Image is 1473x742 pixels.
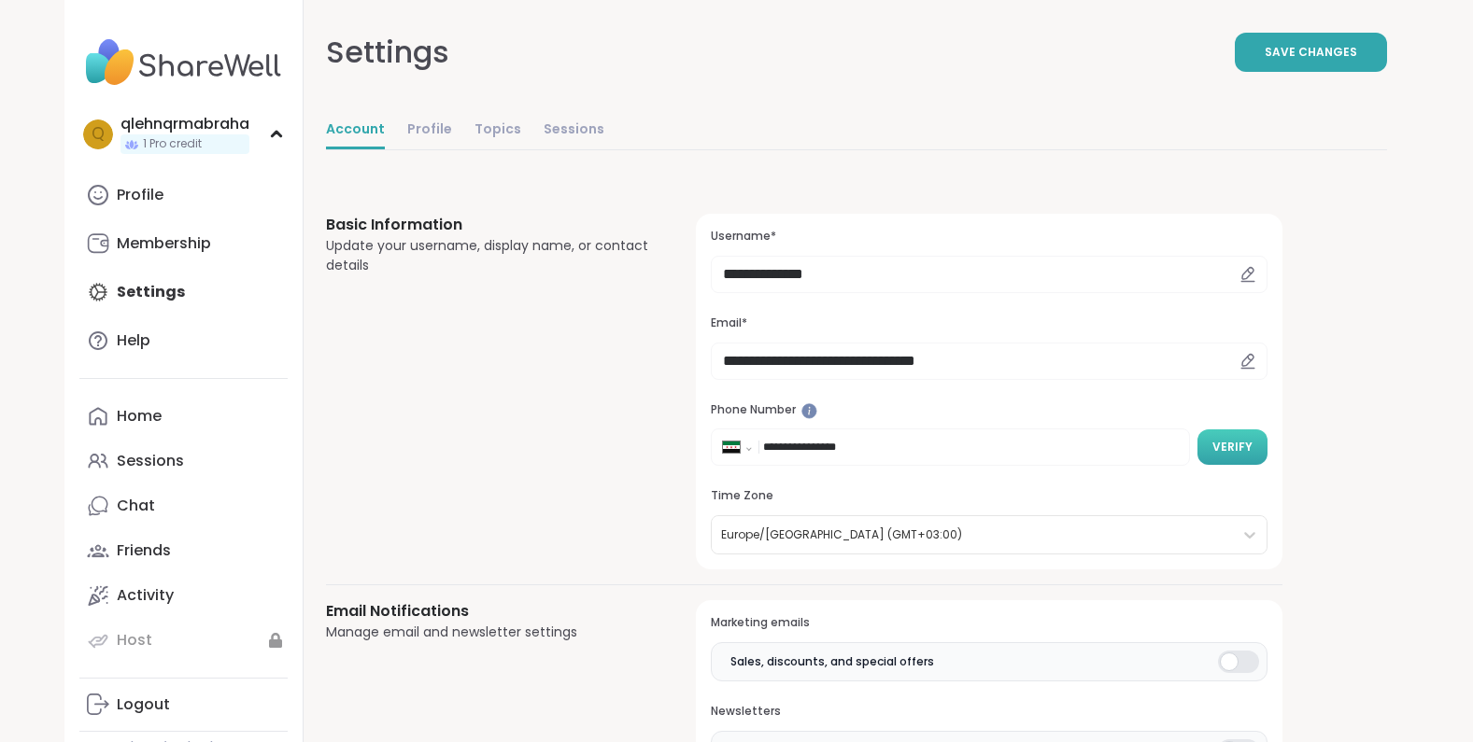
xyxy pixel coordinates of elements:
div: Membership [117,233,211,254]
a: Sessions [544,112,604,149]
div: Chat [117,496,155,516]
span: q [92,122,105,147]
h3: Basic Information [326,214,652,236]
div: Settings [326,30,449,75]
button: Save Changes [1235,33,1387,72]
div: Update your username, display name, or contact details [326,236,652,275]
div: Logout [117,694,170,715]
a: Membership [79,221,288,266]
a: Host [79,618,288,663]
button: Verify [1197,429,1268,465]
a: Topics [474,112,521,149]
a: Friends [79,528,288,573]
h3: Username* [711,229,1267,245]
a: Profile [79,173,288,217]
span: Sales, discounts, and special offers [730,653,934,670]
a: Home [79,394,288,439]
a: Activity [79,573,288,618]
a: Chat [79,483,288,528]
div: qlehnqrmabraha [120,114,249,134]
a: Sessions [79,439,288,483]
img: ShareWell Nav Logo [79,30,288,95]
div: Friends [117,540,171,561]
a: Profile [407,112,452,149]
div: Home [117,406,162,427]
div: Host [117,630,152,651]
div: Profile [117,185,163,205]
h3: Newsletters [711,704,1267,720]
h3: Email Notifications [326,600,652,623]
span: 1 Pro credit [143,136,202,152]
a: Help [79,318,288,363]
iframe: Spotlight [801,403,817,419]
div: Help [117,330,150,351]
div: Manage email and newsletter settings [326,623,652,642]
h3: Phone Number [711,402,1267,418]
span: Verify [1212,439,1253,455]
h3: Email* [711,315,1267,331]
h3: Marketing emails [711,615,1267,631]
div: Activity [117,585,174,606]
div: Sessions [117,451,184,471]
a: Logout [79,682,288,727]
a: Account [326,112,385,149]
span: Save Changes [1265,44,1357,61]
h3: Time Zone [711,488,1267,504]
